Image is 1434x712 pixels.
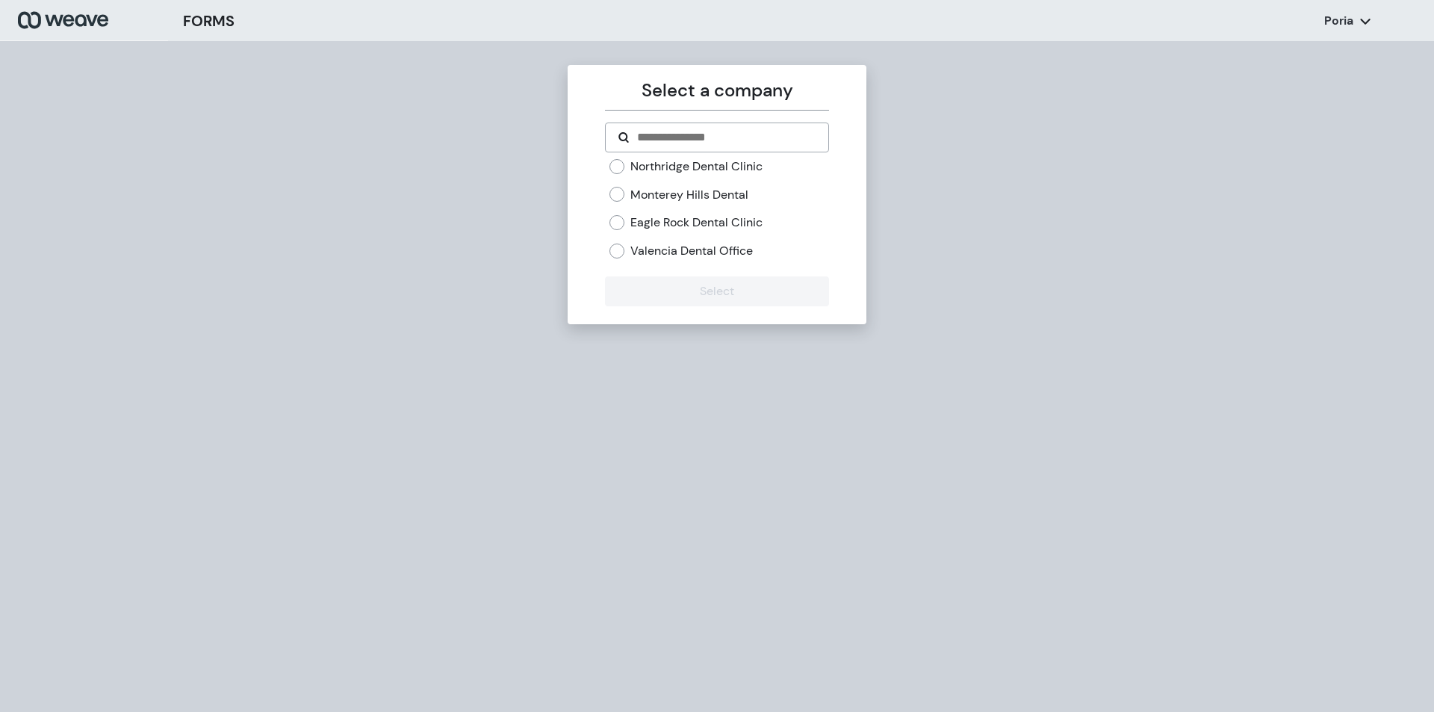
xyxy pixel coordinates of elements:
[630,158,763,175] label: Northridge Dental Clinic
[630,243,753,259] label: Valencia Dental Office
[605,276,828,306] button: Select
[630,187,748,203] label: Monterey Hills Dental
[183,10,235,32] h3: FORMS
[605,77,828,104] p: Select a company
[636,129,816,146] input: Search
[1324,13,1353,29] p: Poria
[630,214,763,231] label: Eagle Rock Dental Clinic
